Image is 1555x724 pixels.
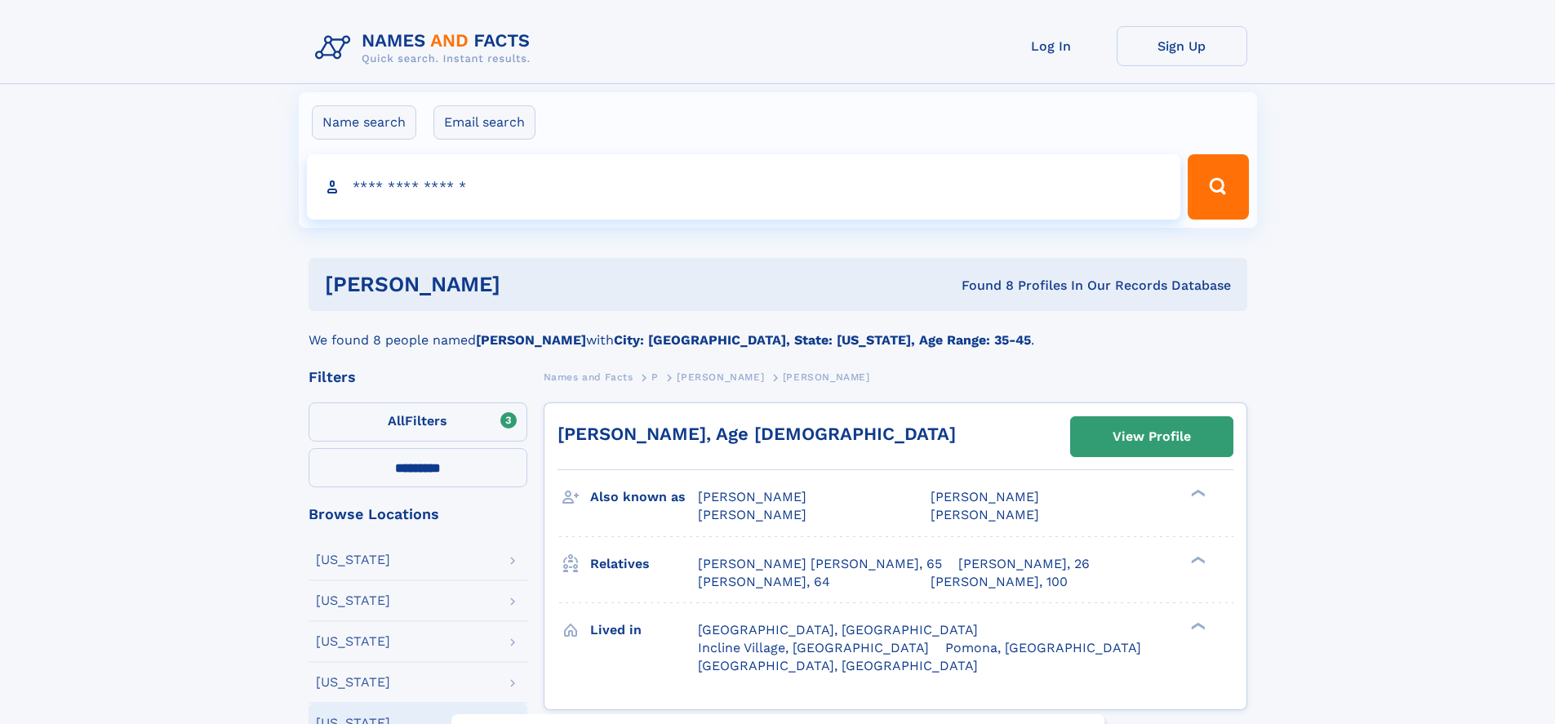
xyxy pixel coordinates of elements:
[677,371,764,383] span: [PERSON_NAME]
[931,489,1039,504] span: [PERSON_NAME]
[614,332,1031,348] b: City: [GEOGRAPHIC_DATA], State: [US_STATE], Age Range: 35-45
[783,371,870,383] span: [PERSON_NAME]
[309,311,1247,350] div: We found 8 people named with .
[433,105,535,140] label: Email search
[698,489,806,504] span: [PERSON_NAME]
[1187,554,1206,565] div: ❯
[931,507,1039,522] span: [PERSON_NAME]
[316,676,390,689] div: [US_STATE]
[309,26,544,70] img: Logo Names and Facts
[558,424,956,444] a: [PERSON_NAME], Age [DEMOGRAPHIC_DATA]
[698,658,978,673] span: [GEOGRAPHIC_DATA], [GEOGRAPHIC_DATA]
[1187,620,1206,631] div: ❯
[945,640,1141,655] span: Pomona, [GEOGRAPHIC_DATA]
[309,402,527,442] label: Filters
[958,555,1090,573] a: [PERSON_NAME], 26
[1188,154,1248,220] button: Search Button
[1113,418,1191,455] div: View Profile
[1187,488,1206,499] div: ❯
[312,105,416,140] label: Name search
[307,154,1181,220] input: search input
[698,573,830,591] a: [PERSON_NAME], 64
[1071,417,1233,456] a: View Profile
[590,550,698,578] h3: Relatives
[698,622,978,637] span: [GEOGRAPHIC_DATA], [GEOGRAPHIC_DATA]
[544,366,633,387] a: Names and Facts
[986,26,1117,66] a: Log In
[325,274,731,295] h1: [PERSON_NAME]
[677,366,764,387] a: [PERSON_NAME]
[931,573,1068,591] a: [PERSON_NAME], 100
[651,366,659,387] a: P
[590,483,698,511] h3: Also known as
[476,332,586,348] b: [PERSON_NAME]
[698,507,806,522] span: [PERSON_NAME]
[731,277,1231,295] div: Found 8 Profiles In Our Records Database
[316,553,390,566] div: [US_STATE]
[1117,26,1247,66] a: Sign Up
[651,371,659,383] span: P
[309,370,527,384] div: Filters
[590,616,698,644] h3: Lived in
[309,507,527,522] div: Browse Locations
[698,555,942,573] a: [PERSON_NAME] [PERSON_NAME], 65
[388,413,405,429] span: All
[316,635,390,648] div: [US_STATE]
[698,640,929,655] span: Incline Village, [GEOGRAPHIC_DATA]
[316,594,390,607] div: [US_STATE]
